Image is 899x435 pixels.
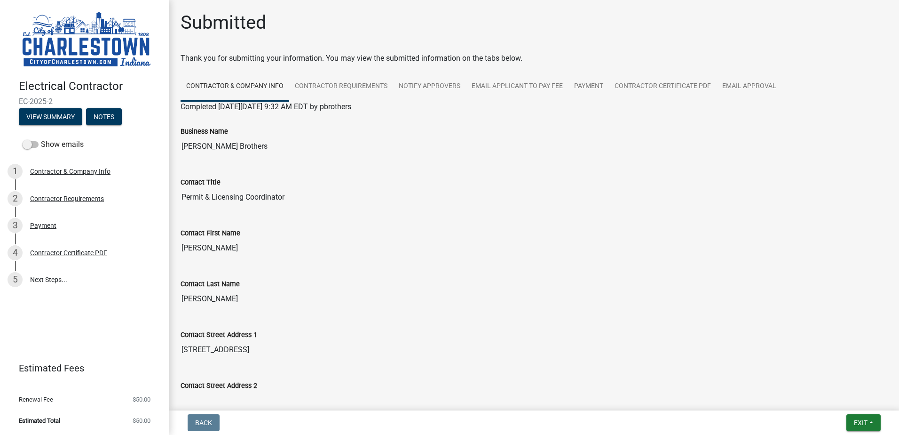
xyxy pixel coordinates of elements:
[181,53,888,64] div: Thank you for submitting your information. You may view the submitted information on the tabs below.
[466,72,568,102] a: Email Applicant to Pay Fee
[181,230,240,237] label: Contact First Name
[19,113,82,121] wm-modal-confirm: Summary
[86,108,122,125] button: Notes
[8,245,23,260] div: 4
[568,72,609,102] a: Payment
[30,195,104,202] div: Contractor Requirements
[181,129,228,135] label: Business Name
[181,72,289,102] a: Contractor & Company Info
[133,396,150,403] span: $50.00
[19,396,53,403] span: Renewal Fee
[181,383,257,389] label: Contact Street Address 2
[19,418,60,424] span: Estimated Total
[8,359,154,378] a: Estimated Fees
[30,222,56,229] div: Payment
[717,72,782,102] a: Email Approval
[19,108,82,125] button: View Summary
[86,113,122,121] wm-modal-confirm: Notes
[609,72,717,102] a: Contractor Certificate PDF
[181,332,257,338] label: Contact Street Address 1
[19,80,162,93] h4: Electrical Contractor
[854,419,867,427] span: Exit
[181,102,351,111] span: Completed [DATE][DATE] 9:32 AM EDT by pbrothers
[181,179,221,186] label: Contact Title
[133,418,150,424] span: $50.00
[181,281,240,288] label: Contact Last Name
[195,419,212,427] span: Back
[8,272,23,287] div: 5
[846,414,881,431] button: Exit
[30,250,107,256] div: Contractor Certificate PDF
[8,164,23,179] div: 1
[19,10,154,70] img: City of Charlestown, Indiana
[289,72,393,102] a: Contractor Requirements
[188,414,220,431] button: Back
[393,72,466,102] a: Notify Approvers
[181,11,267,34] h1: Submitted
[8,191,23,206] div: 2
[30,168,110,175] div: Contractor & Company Info
[8,218,23,233] div: 3
[23,139,84,150] label: Show emails
[19,97,150,106] span: EC-2025-2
